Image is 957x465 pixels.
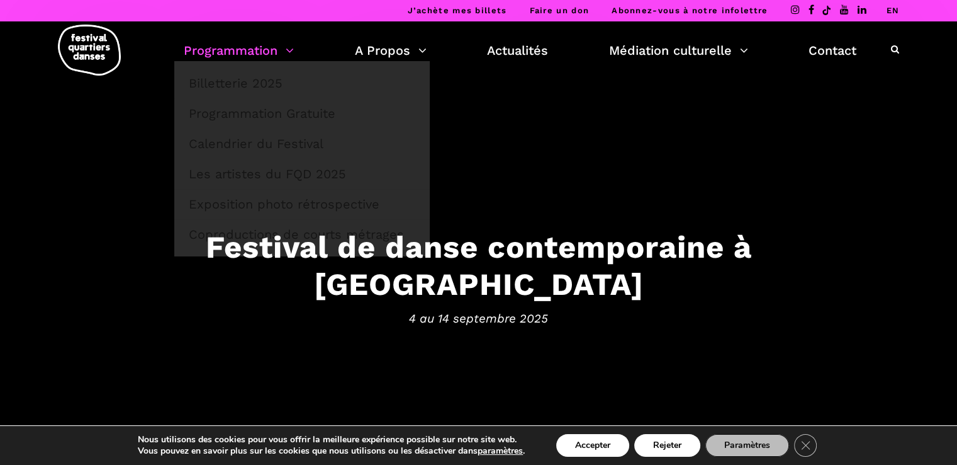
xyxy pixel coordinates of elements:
[529,6,589,15] a: Faire un don
[705,434,789,457] button: Paramètres
[138,434,525,445] p: Nous utilisons des cookies pour vous offrir la meilleure expérience possible sur notre site web.
[556,434,629,457] button: Accepter
[181,129,423,158] a: Calendrier du Festival
[58,25,121,76] img: logo-fqd-med
[184,40,294,61] a: Programmation
[181,159,423,188] a: Les artistes du FQD 2025
[478,445,523,457] button: paramètres
[181,190,423,219] a: Exposition photo rétrospective
[794,434,817,457] button: Close GDPR Cookie Banner
[487,40,548,61] a: Actualités
[138,445,525,457] p: Vous pouvez en savoir plus sur les cookies que nous utilisons ou les désactiver dans .
[809,40,856,61] a: Contact
[634,434,700,457] button: Rejeter
[612,6,768,15] a: Abonnez-vous à notre infolettre
[609,40,748,61] a: Médiation culturelle
[355,40,427,61] a: A Propos
[886,6,899,15] a: EN
[181,99,423,128] a: Programmation Gratuite
[181,69,423,98] a: Billetterie 2025
[181,220,423,249] a: Coproductions de courts métrages
[89,229,869,303] h3: Festival de danse contemporaine à [GEOGRAPHIC_DATA]
[89,309,869,328] span: 4 au 14 septembre 2025
[407,6,506,15] a: J’achète mes billets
